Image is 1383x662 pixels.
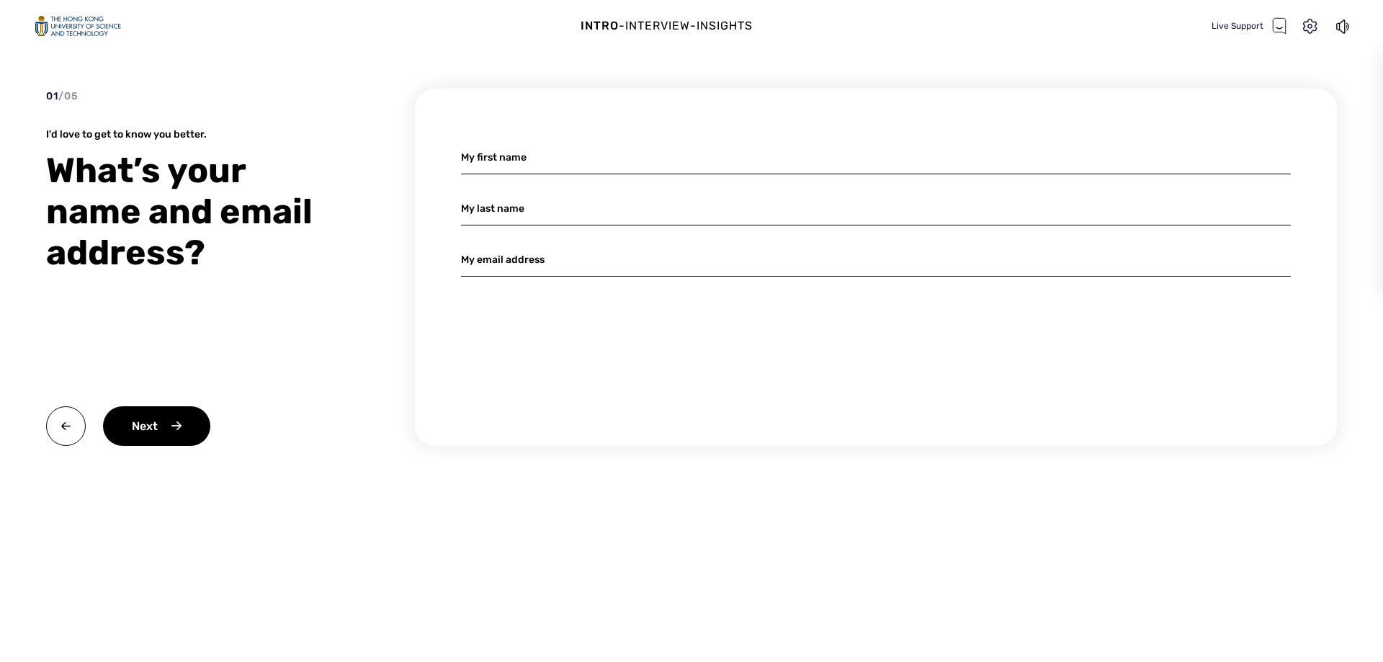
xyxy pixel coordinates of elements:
[46,89,79,104] div: 01
[697,17,753,35] div: Insights
[581,17,619,35] div: Intro
[103,406,210,446] div: Next
[35,16,121,37] img: logo
[625,17,690,35] div: Interview
[690,17,697,35] div: -
[1212,17,1286,35] div: Live Support
[46,150,349,273] div: What’s your name and email address?
[58,90,79,102] span: / 05
[619,17,625,35] div: -
[46,128,349,141] div: I'd love to get to know you better.
[46,406,86,446] img: back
